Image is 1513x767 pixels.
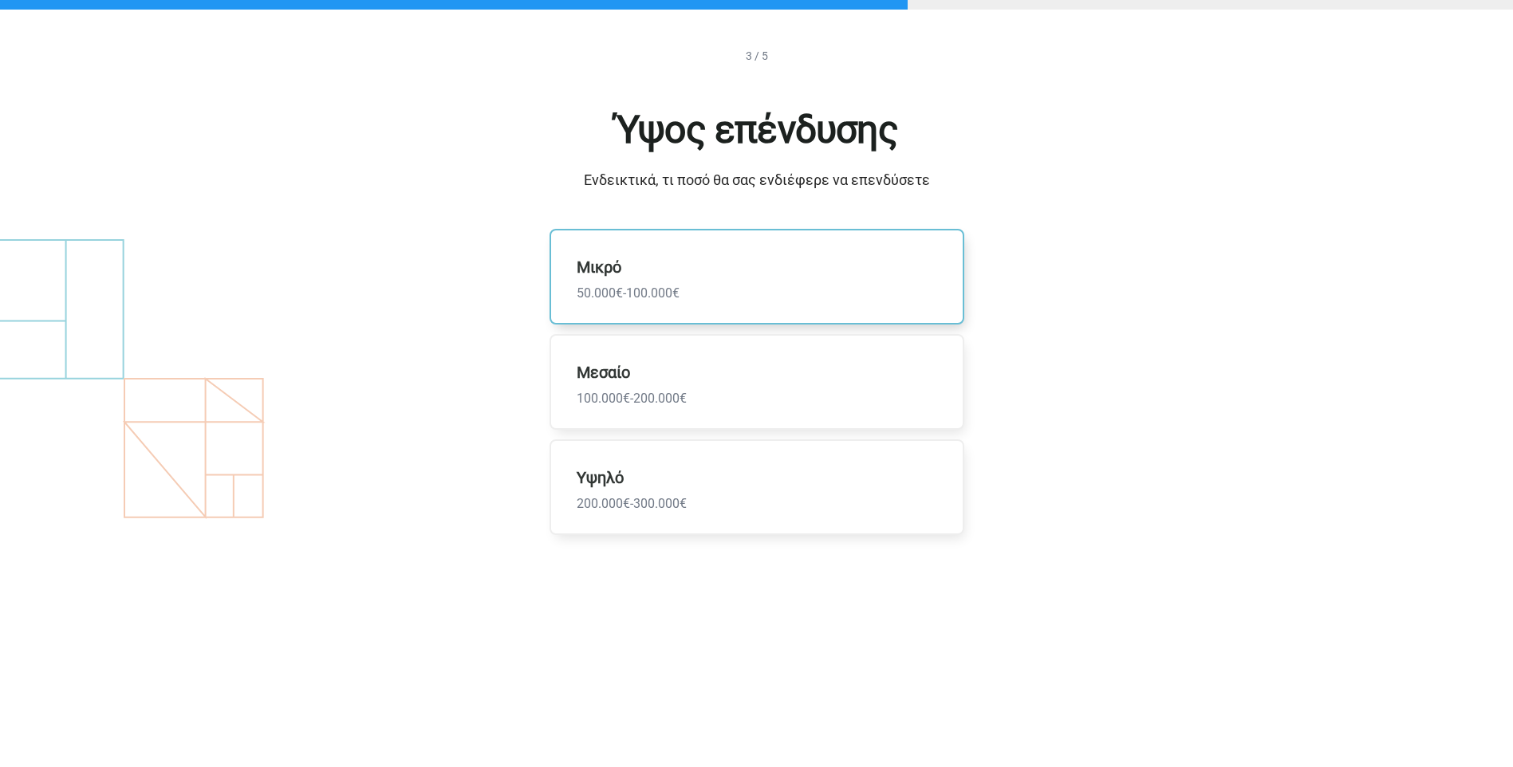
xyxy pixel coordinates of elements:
[746,48,768,65] span: 3 / 5
[278,170,1235,191] p: Ενδεικτικά, τι ποσό θα σας ενδιέφερε να επενδύσετε
[551,441,712,533] p: Υψηλό
[551,230,705,323] p: Μικρό
[577,285,680,302] span: 50.000€-100.000€
[454,109,1060,151] h2: Ύψος επένδυσης
[551,336,712,428] p: Μεσαίο
[577,390,687,407] span: 100.000€-200.000€
[577,495,687,513] span: 200.000€-300.000€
